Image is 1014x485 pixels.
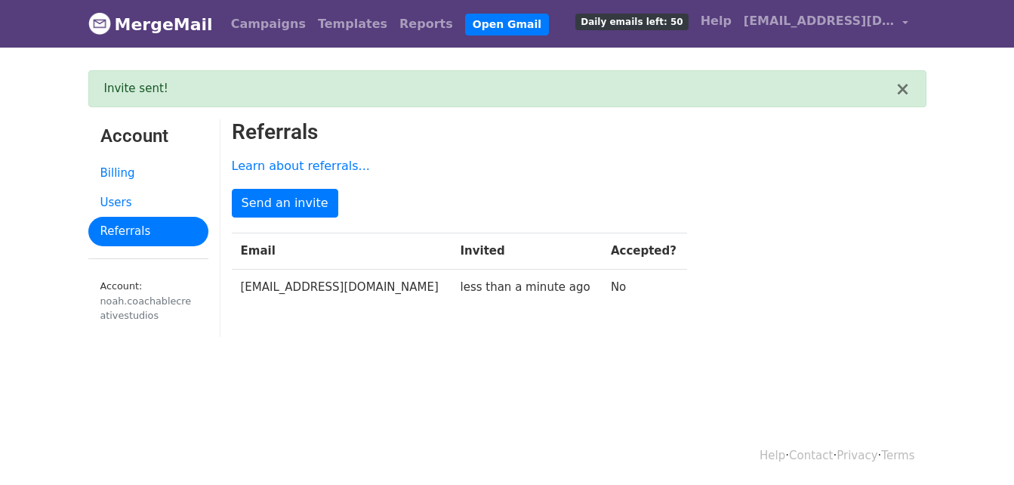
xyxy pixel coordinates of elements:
[602,269,687,304] td: No
[895,80,910,98] button: ×
[100,280,196,323] small: Account:
[232,189,338,218] a: Send an invite
[100,294,196,323] div: noah.coachablecreativestudios
[569,6,694,36] a: Daily emails left: 50
[232,269,452,304] td: [EMAIL_ADDRESS][DOMAIN_NAME]
[451,269,601,304] td: less than a minute ago
[738,6,914,42] a: [EMAIL_ADDRESS][DOMAIN_NAME]
[232,159,370,173] a: Learn about referrals...
[88,188,208,218] a: Users
[695,6,738,36] a: Help
[88,159,208,188] a: Billing
[88,12,111,35] img: MergeMail logo
[451,233,601,270] th: Invited
[312,9,393,39] a: Templates
[88,8,213,40] a: MergeMail
[100,125,196,147] h3: Account
[602,233,687,270] th: Accepted?
[465,14,549,36] a: Open Gmail
[837,449,877,462] a: Privacy
[789,449,833,462] a: Contact
[225,9,312,39] a: Campaigns
[104,80,895,97] div: Invite sent!
[744,12,895,30] span: [EMAIL_ADDRESS][DOMAIN_NAME]
[232,119,926,145] h2: Referrals
[881,449,914,462] a: Terms
[88,217,208,246] a: Referrals
[575,14,688,30] span: Daily emails left: 50
[232,233,452,270] th: Email
[393,9,459,39] a: Reports
[760,449,785,462] a: Help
